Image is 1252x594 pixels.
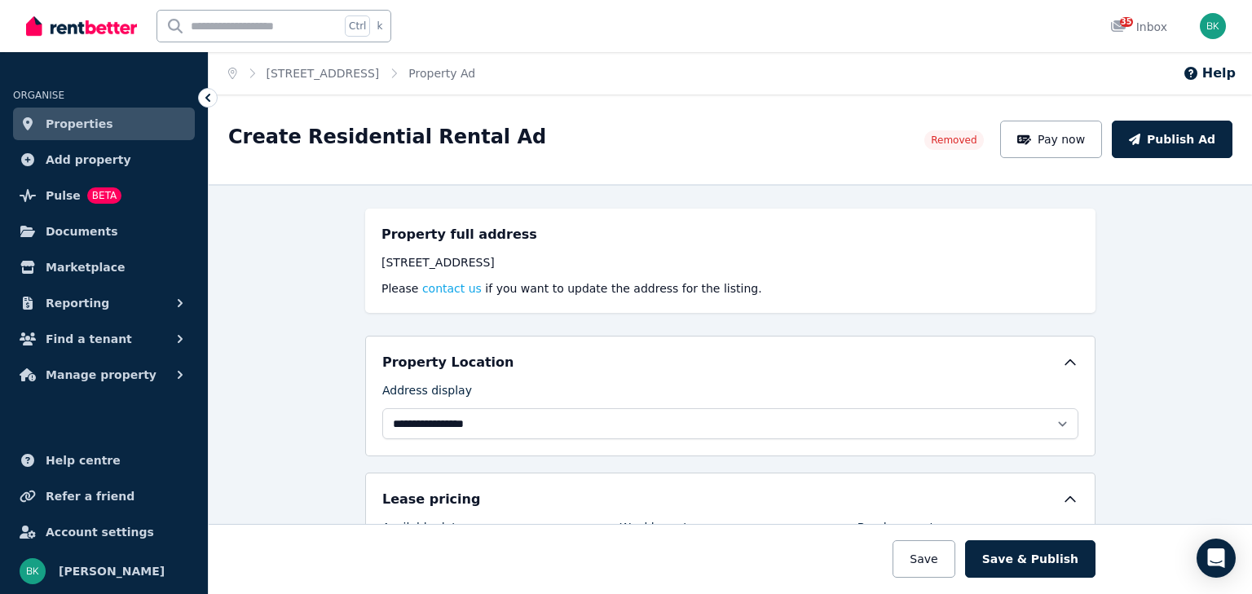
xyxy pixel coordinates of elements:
[46,329,132,349] span: Find a tenant
[46,222,118,241] span: Documents
[20,558,46,584] img: bella karapetian
[965,540,1095,578] button: Save & Publish
[619,519,687,542] label: Weekly rent
[26,14,137,38] img: RentBetter
[46,522,154,542] span: Account settings
[381,280,1079,297] p: Please if you want to update the address for the listing.
[13,90,64,101] span: ORGANISE
[1000,121,1103,158] button: Pay now
[857,519,934,542] label: Bond amount
[345,15,370,37] span: Ctrl
[46,114,113,134] span: Properties
[382,382,472,405] label: Address display
[13,359,195,391] button: Manage property
[1200,13,1226,39] img: bella karapetian
[59,561,165,581] span: [PERSON_NAME]
[46,150,131,169] span: Add property
[46,365,156,385] span: Manage property
[381,254,1079,271] div: [STREET_ADDRESS]
[46,293,109,313] span: Reporting
[13,143,195,176] a: Add property
[13,323,195,355] button: Find a tenant
[13,108,195,140] a: Properties
[1197,539,1236,578] div: Open Intercom Messenger
[382,519,463,542] label: Available date
[46,257,125,277] span: Marketplace
[1183,64,1236,83] button: Help
[13,444,195,477] a: Help centre
[931,134,976,147] span: Removed
[13,179,195,212] a: PulseBETA
[1120,17,1133,27] span: 35
[46,186,81,205] span: Pulse
[267,67,380,80] a: [STREET_ADDRESS]
[422,280,482,297] button: contact us
[209,52,495,95] nav: Breadcrumb
[228,124,546,150] h1: Create Residential Rental Ad
[408,67,475,80] a: Property Ad
[13,480,195,513] a: Refer a friend
[46,486,134,506] span: Refer a friend
[46,451,121,470] span: Help centre
[13,516,195,548] a: Account settings
[377,20,382,33] span: k
[382,353,514,372] h5: Property Location
[87,187,121,204] span: BETA
[13,287,195,319] button: Reporting
[13,251,195,284] a: Marketplace
[1112,121,1232,158] button: Publish Ad
[382,490,480,509] h5: Lease pricing
[13,215,195,248] a: Documents
[1110,19,1167,35] div: Inbox
[381,225,537,244] h5: Property full address
[893,540,954,578] button: Save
